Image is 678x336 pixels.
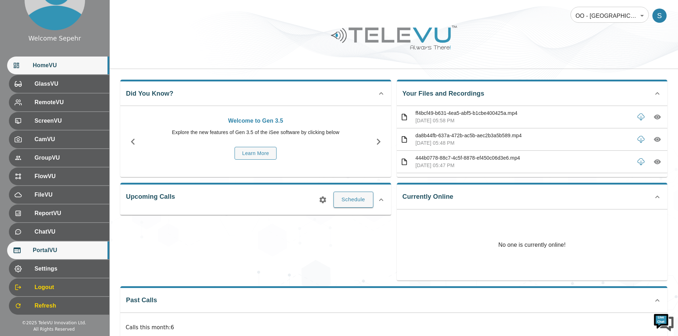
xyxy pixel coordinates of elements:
[7,241,109,259] div: PortalVU
[9,297,109,315] div: Refresh
[35,117,104,125] span: ScreenVU
[235,147,277,160] button: Learn More
[653,311,674,332] img: Chat Widget
[9,260,109,278] div: Settings
[12,33,30,51] img: d_736959983_company_1615157101543_736959983
[7,57,109,74] div: HomeVU
[35,154,104,162] span: GroupVU
[35,302,104,310] span: Refresh
[652,9,667,23] div: S
[35,172,104,181] span: FlowVU
[35,283,104,292] span: Logout
[9,94,109,111] div: RemoteVU
[415,139,631,147] p: [DATE] 05:48 PM
[35,80,104,88] span: GlassVU
[9,130,109,148] div: CamVU
[9,278,109,296] div: Logout
[415,162,631,169] p: [DATE] 05:47 PM
[149,129,362,136] p: Explore the new features of Gen 3.5 of the iSee software by clicking below
[415,117,631,124] p: [DATE] 05:58 PM
[35,191,104,199] span: FileVU
[9,149,109,167] div: GroupVU
[9,223,109,241] div: ChatVU
[9,75,109,93] div: GlassVU
[9,167,109,185] div: FlowVU
[9,204,109,222] div: ReportVU
[415,132,631,139] p: da8b44fb-637a-472b-ac5b-aec2b3a5b589.mp4
[28,34,81,43] div: Welcome Sepehr
[415,110,631,117] p: ff4bcf49-b631-4ea5-abf5-b1cbe400425a.mp4
[333,192,373,207] button: Schedule
[117,4,134,21] div: Minimize live chat window
[35,265,104,273] span: Settings
[37,37,120,47] div: Chat with us now
[330,23,458,52] img: Logo
[571,6,649,26] div: OO - [GEOGRAPHIC_DATA] - [PERSON_NAME]
[149,117,362,125] p: Welcome to Gen 3.5
[41,90,98,161] span: We're online!
[35,228,104,236] span: ChatVU
[35,209,104,218] span: ReportVU
[126,324,662,332] p: Calls this month : 6
[35,135,104,144] span: CamVU
[9,112,109,130] div: ScreenVU
[415,154,631,162] p: 444b0778-88c7-4c5f-8878-ef450c06d3e6.mp4
[33,61,104,70] span: HomeVU
[4,194,136,219] textarea: Type your message and hit 'Enter'
[33,246,104,255] span: PortalVU
[415,177,631,184] p: 38fe3666-f8d3-4205-a2cc-a4bdd0370275.mp4
[9,186,109,204] div: FileVU
[498,209,566,281] p: No one is currently online!
[35,98,104,107] span: RemoteVU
